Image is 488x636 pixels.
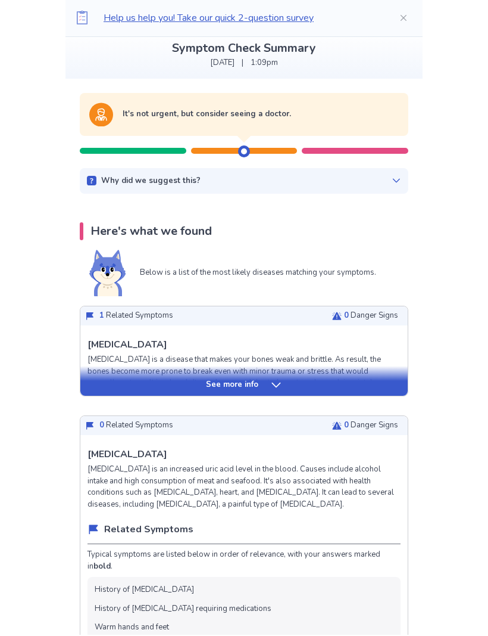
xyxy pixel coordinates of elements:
[104,12,380,26] p: Help us help you! Take our quick 2-question survey
[99,421,104,432] span: 0
[87,448,167,463] p: [MEDICAL_DATA]
[104,523,193,538] p: Related Symptoms
[95,604,271,616] li: History of [MEDICAL_DATA] requiring medications
[89,251,126,297] img: Shiba
[242,58,243,70] p: |
[93,562,111,573] b: bold
[140,268,376,280] p: Below is a list of the most likely diseases matching your symptoms.
[344,311,398,323] p: Danger Signs
[99,311,173,323] p: Related Symptoms
[87,465,401,511] p: [MEDICAL_DATA] is an increased uric acid level in the blood. Causes include alcohol intake and hi...
[90,224,212,241] p: Here's what we found
[87,339,167,353] p: [MEDICAL_DATA]
[123,110,291,122] p: It's not urgent, but consider seeing a doctor.
[95,585,194,597] li: History of [MEDICAL_DATA]
[344,311,349,322] span: 0
[344,421,398,433] p: Danger Signs
[344,421,349,432] span: 0
[75,41,413,58] p: Symptom Check Summary
[87,550,401,573] p: Typical symptoms are listed below in order of relevance, with your answers marked in .
[210,58,234,70] p: [DATE]
[99,311,104,322] span: 1
[101,176,201,188] p: Why did we suggest this?
[99,421,173,433] p: Related Symptoms
[206,380,258,392] p: See more info
[95,623,169,635] li: Warm hands and feet
[87,355,401,402] p: [MEDICAL_DATA] is a disease that makes your bones weak and brittle. As result, the bones become m...
[251,58,278,70] p: 1:09pm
